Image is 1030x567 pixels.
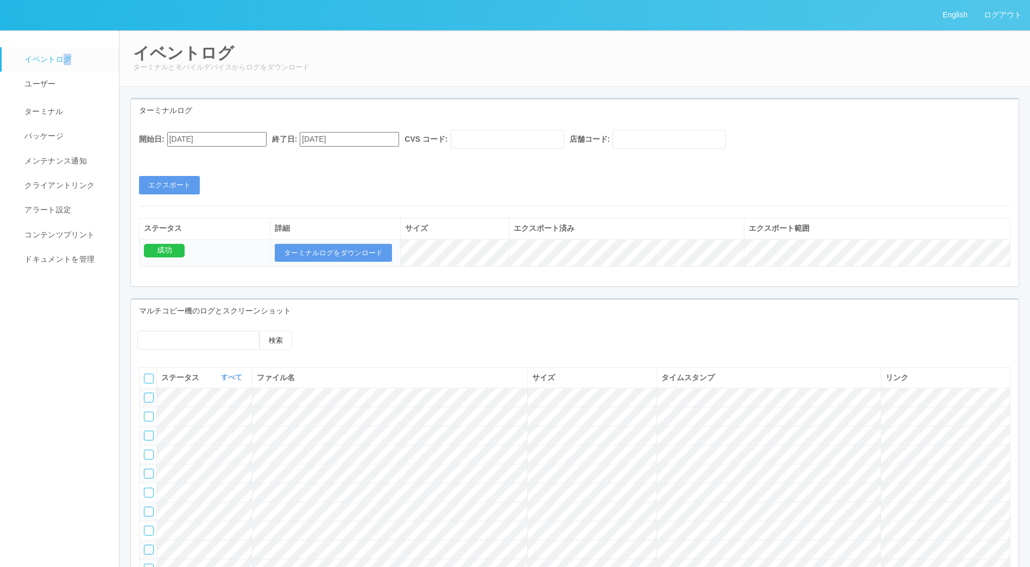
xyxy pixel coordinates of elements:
span: メンテナンス通知 [22,156,87,165]
a: アラート設定 [2,198,129,222]
span: アラート設定 [22,205,71,214]
a: ドキュメントを管理 [2,247,129,272]
button: エクスポート [139,176,200,194]
div: エクスポート範囲 [749,223,1006,234]
button: ターミナルログをダウンロード [275,244,392,262]
h2: イベントログ [133,44,1016,62]
a: コンテンツプリント [2,223,129,247]
div: 成功 [144,244,185,257]
a: ユーザー [2,72,129,96]
span: コンテンツプリント [22,230,94,239]
a: すべて [221,373,245,381]
div: エクスポート済み [514,223,740,234]
a: パッケージ [2,124,129,148]
p: ターミナルとモバイルデバイスからログをダウンロード [133,62,1016,73]
div: マルチコピー機のログとスクリーンショット [131,300,1019,322]
div: ターミナルログ [131,99,1019,122]
span: ステータス [161,372,202,383]
label: 開始日: [139,134,165,145]
span: パッケージ [22,131,64,140]
span: ターミナル [22,107,64,116]
div: サイズ [405,223,504,234]
label: 店舗コード: [570,134,610,145]
span: イベントログ [22,55,71,64]
button: 検索 [260,331,292,350]
a: イベントログ [2,47,129,72]
div: 詳細 [275,223,396,234]
label: CVS コード: [405,134,447,145]
button: すべて [218,372,248,383]
span: ユーザー [22,79,55,88]
span: ファイル名 [257,373,295,382]
label: 終了日: [272,134,298,145]
span: タイムスタンプ [661,373,715,382]
div: ステータス [144,223,266,234]
span: ドキュメントを管理 [22,255,94,263]
span: サイズ [532,373,555,382]
span: クライアントリンク [22,181,94,190]
div: リンク [886,372,1006,383]
a: クライアントリンク [2,173,129,198]
a: メンテナンス通知 [2,149,129,173]
a: ターミナル [2,97,129,124]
